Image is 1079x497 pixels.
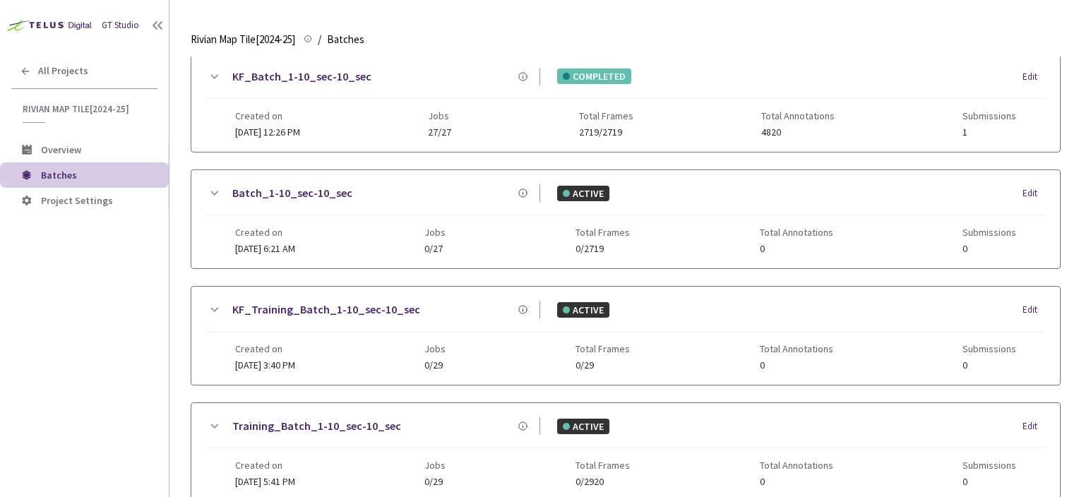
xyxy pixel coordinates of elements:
div: Edit [1023,70,1046,84]
div: ACTIVE [557,302,609,318]
span: Total Frames [576,343,630,354]
div: Edit [1023,303,1046,317]
span: Submissions [962,110,1016,121]
span: Jobs [424,343,446,354]
span: 0/29 [424,477,446,487]
span: Submissions [962,460,1016,471]
div: COMPLETED [557,68,631,84]
span: Created on [235,343,295,354]
span: 4820 [761,127,835,138]
span: Jobs [424,460,446,471]
span: 1 [962,127,1016,138]
span: Total Frames [576,227,630,238]
span: Created on [235,227,295,238]
span: Total Annotations [760,343,833,354]
span: Total Frames [579,110,633,121]
span: 0 [962,244,1016,254]
span: Total Frames [576,460,630,471]
a: Batch_1-10_sec-10_sec [232,184,352,202]
span: Total Annotations [761,110,835,121]
div: ACTIVE [557,419,609,434]
span: 0/29 [424,360,446,371]
a: Training_Batch_1-10_sec-10_sec [232,417,401,435]
div: KF_Batch_1-10_sec-10_secCOMPLETEDEditCreated on[DATE] 12:26 PMJobs27/27Total Frames2719/2719Total... [191,54,1060,152]
span: [DATE] 6:21 AM [235,242,295,255]
span: Created on [235,460,295,471]
div: GT Studio [102,19,139,32]
div: Edit [1023,186,1046,200]
span: 0/2719 [576,244,630,254]
span: 0 [962,360,1016,371]
span: Jobs [424,227,446,238]
span: All Projects [38,65,88,77]
span: 0/27 [424,244,446,254]
div: KF_Training_Batch_1-10_sec-10_secACTIVEEditCreated on[DATE] 3:40 PMJobs0/29Total Frames0/29Total ... [191,287,1060,385]
span: Overview [41,143,81,156]
span: 0 [760,360,833,371]
span: Jobs [428,110,451,121]
span: Project Settings [41,194,113,207]
span: 0 [962,477,1016,487]
div: Batch_1-10_sec-10_secACTIVEEditCreated on[DATE] 6:21 AMJobs0/27Total Frames0/2719Total Annotation... [191,170,1060,268]
span: Rivian Map Tile[2024-25] [23,103,149,115]
span: Submissions [962,227,1016,238]
span: Submissions [962,343,1016,354]
span: [DATE] 3:40 PM [235,359,295,371]
span: 0/29 [576,360,630,371]
span: Rivian Map Tile[2024-25] [191,31,295,48]
span: 0/2920 [576,477,630,487]
span: Batches [41,169,77,181]
span: 2719/2719 [579,127,633,138]
span: Total Annotations [760,227,833,238]
a: KF_Batch_1-10_sec-10_sec [232,68,371,85]
li: / [318,31,321,48]
span: 0 [760,244,833,254]
span: [DATE] 5:41 PM [235,475,295,488]
span: Batches [327,31,364,48]
span: [DATE] 12:26 PM [235,126,300,138]
span: 27/27 [428,127,451,138]
span: Total Annotations [760,460,833,471]
span: Created on [235,110,300,121]
div: Edit [1023,419,1046,433]
a: KF_Training_Batch_1-10_sec-10_sec [232,301,420,318]
span: 0 [760,477,833,487]
div: ACTIVE [557,186,609,201]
